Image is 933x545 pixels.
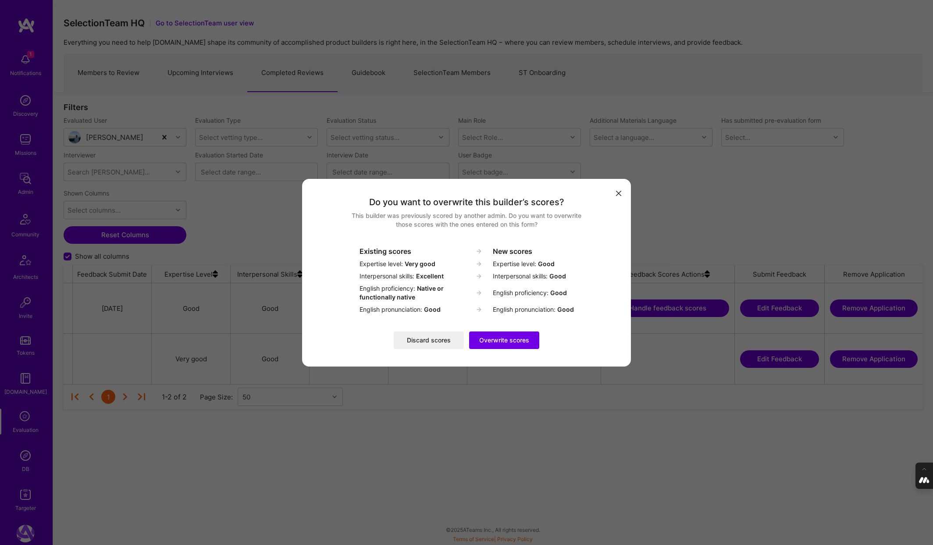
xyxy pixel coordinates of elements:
span: Good [550,289,567,296]
span: Excellent [416,272,444,280]
div: Expertise level : [493,260,555,268]
div: English pronunciation : [360,305,465,314]
div: English proficiency : [493,289,567,297]
div: This builder was previously scored by another admin. Do you want to overwrite those scores with t... [352,211,581,229]
div: English proficiency : [360,284,465,302]
span: Good [538,260,555,267]
div: Expertise level : [360,260,465,268]
button: Discard scores [394,331,464,349]
button: Overwrite scores [469,331,539,349]
div: Existing scores [360,246,465,256]
i: icon Close [616,191,621,196]
div: English pronunciation : [493,305,574,314]
div: New scores [493,246,532,256]
div: Do you want to overwrite this builder’s scores? [369,196,564,208]
div: Interpersonal skills : [360,272,465,281]
div: Interpersonal skills : [493,272,566,281]
div: modal [302,179,631,367]
span: Good [549,272,566,280]
span: Good [557,306,574,313]
span: Very good [405,260,435,267]
span: Good [424,306,441,313]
